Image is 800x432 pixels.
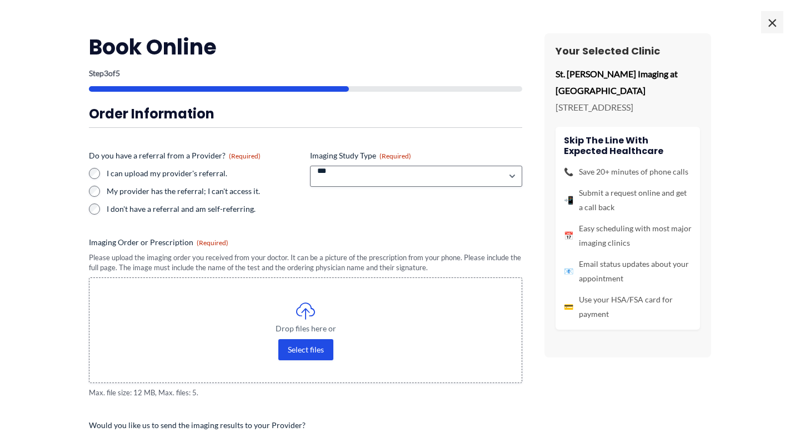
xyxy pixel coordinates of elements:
span: 📲 [564,193,573,207]
span: (Required) [229,152,261,160]
legend: Do you have a referral from a Provider? [89,150,261,161]
label: My provider has the referral; I can't access it. [107,186,301,197]
span: (Required) [197,239,228,247]
legend: Would you like us to send the imaging results to your Provider? [89,420,306,431]
li: Submit a request online and get a call back [564,186,692,215]
li: Save 20+ minutes of phone calls [564,165,692,179]
span: 5 [116,68,120,78]
p: St. [PERSON_NAME] Imaging at [GEOGRAPHIC_DATA] [556,66,700,98]
h2: Book Online [89,33,522,61]
label: Imaging Order or Prescription [89,237,522,248]
label: I don't have a referral and am self-referring. [107,203,301,215]
h3: Order Information [89,105,522,122]
li: Email status updates about your appointment [564,257,692,286]
div: Please upload the imaging order you received from your doctor. It can be a picture of the prescri... [89,252,522,273]
span: Max. file size: 12 MB, Max. files: 5. [89,388,522,398]
span: × [761,11,783,33]
span: 📅 [564,229,573,243]
label: Imaging Study Type [310,150,522,161]
span: 💳 [564,300,573,314]
h3: Your Selected Clinic [556,44,700,57]
li: Use your HSA/FSA card for payment [564,292,692,321]
h4: Skip the line with Expected Healthcare [564,135,692,156]
span: Drop files here or [112,325,499,332]
p: Step of [89,69,522,77]
p: [STREET_ADDRESS] [556,99,700,116]
span: 📧 [564,264,573,279]
span: (Required) [379,152,411,160]
button: select files, imaging order or prescription(required) [278,339,333,360]
span: 📞 [564,165,573,179]
li: Easy scheduling with most major imaging clinics [564,221,692,250]
label: I can upload my provider's referral. [107,168,301,179]
span: 3 [104,68,108,78]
